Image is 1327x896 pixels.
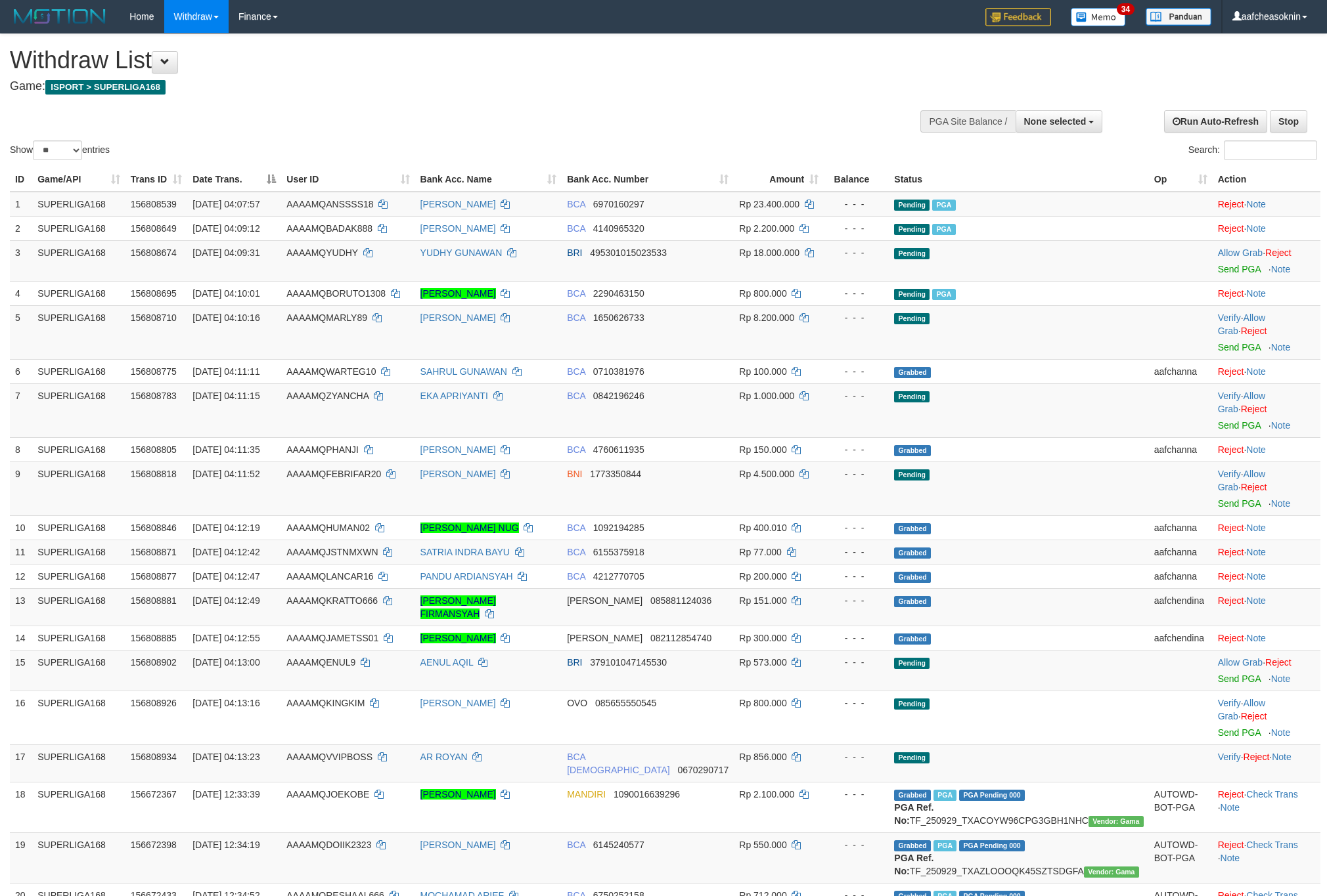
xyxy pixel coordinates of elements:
span: Rp 100.000 [739,366,786,377]
span: AAAAMQPHANJI [286,444,359,455]
td: aafchanna [1149,540,1213,564]
span: BCA [567,571,585,582]
td: · [1213,588,1320,626]
span: Marked by aafnonsreyleab [932,289,955,300]
span: OVO [567,698,587,708]
a: Allow Grab [1218,698,1265,721]
a: YUDHY GUNAWAN [420,247,503,258]
img: Feedback.jpg [985,8,1051,26]
a: [PERSON_NAME] NUG [420,523,519,533]
td: 2 [10,216,32,240]
span: AAAAMQBORUTO1308 [286,288,386,299]
span: BRI [567,657,582,668]
span: [DATE] 04:10:01 [192,288,259,299]
td: 15 [10,650,32,691]
a: Reject [1218,633,1244,643]
span: · [1218,391,1265,414]
td: · · [1213,691,1320,744]
div: - - - [829,570,884,583]
span: Pending [894,698,930,710]
a: Reject [1218,366,1244,377]
a: Note [1246,523,1266,533]
span: BCA [567,288,585,299]
td: 3 [10,240,32,281]
td: · [1213,240,1320,281]
a: Verify [1218,469,1241,479]
span: BCA [567,312,585,323]
span: Rp 573.000 [739,657,786,668]
span: BCA [567,199,585,209]
td: SUPERLIGA168 [32,588,125,626]
span: BNI [567,469,582,479]
td: · [1213,515,1320,540]
span: Marked by aafnonsreyleab [932,200,955,211]
a: Verify [1218,752,1241,762]
a: [PERSON_NAME] [420,223,496,234]
span: · [1218,469,1265,492]
select: Showentries [33,140,82,160]
span: 156808775 [131,366,177,377]
td: SUPERLIGA168 [32,359,125,383]
span: Grabbed [894,445,931,456]
span: Rp 300.000 [739,633,786,643]
a: Note [1246,288,1266,299]
a: Note [1221,802,1240,813]
a: Send PGA [1218,727,1261,738]
a: Stop [1270,110,1307,133]
span: Copy 379101047145530 to clipboard [590,657,667,668]
span: Copy 4212770705 to clipboard [593,571,644,582]
span: · [1218,247,1265,258]
td: · [1213,359,1320,383]
a: Verify [1218,391,1241,401]
a: SAHRUL GUNAWAN [420,366,507,377]
span: Copy 6155375918 to clipboard [593,547,644,557]
a: AENUL AQIL [420,657,474,668]
span: 156808783 [131,391,177,401]
span: 34 [1117,3,1135,15]
td: 12 [10,564,32,588]
a: [PERSON_NAME] [420,469,496,479]
a: Note [1246,444,1266,455]
span: Rp 200.000 [739,571,786,582]
td: 16 [10,691,32,744]
span: Rp 18.000.000 [739,247,799,258]
span: 156808674 [131,247,177,258]
div: - - - [829,467,884,480]
span: · [1218,657,1265,668]
div: - - - [829,287,884,300]
span: Copy 085881124036 to clipboard [650,595,711,606]
span: [DATE] 04:12:42 [192,547,259,557]
a: Send PGA [1218,264,1261,274]
a: Reject [1218,444,1244,455]
span: Rp 23.400.000 [739,199,799,209]
td: SUPERLIGA168 [32,216,125,240]
a: Verify [1218,698,1241,708]
img: Button%20Memo.svg [1071,8,1126,26]
a: [PERSON_NAME] [420,444,496,455]
td: · [1213,216,1320,240]
span: Pending [894,658,930,669]
span: [DATE] 04:11:15 [192,391,259,401]
td: SUPERLIGA168 [32,240,125,281]
td: aafchanna [1149,437,1213,461]
span: Pending [894,469,930,480]
a: [PERSON_NAME] [420,288,496,299]
span: 156808818 [131,469,177,479]
span: BCA [567,523,585,533]
td: SUPERLIGA168 [32,650,125,691]
td: 8 [10,437,32,461]
td: · [1213,437,1320,461]
span: [DATE] 04:11:52 [192,469,259,479]
label: Search: [1188,140,1317,160]
span: 156808871 [131,547,177,557]
td: SUPERLIGA168 [32,564,125,588]
a: Reject [1241,711,1267,721]
th: Balance [824,167,889,192]
a: Note [1221,853,1240,863]
div: - - - [829,389,884,402]
th: ID [10,167,32,192]
span: AAAAMQJAMETSS01 [286,633,378,643]
span: AAAAMQKINGKIM [286,698,365,708]
th: Status [889,167,1148,192]
span: AAAAMQKRATTO666 [286,595,378,606]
